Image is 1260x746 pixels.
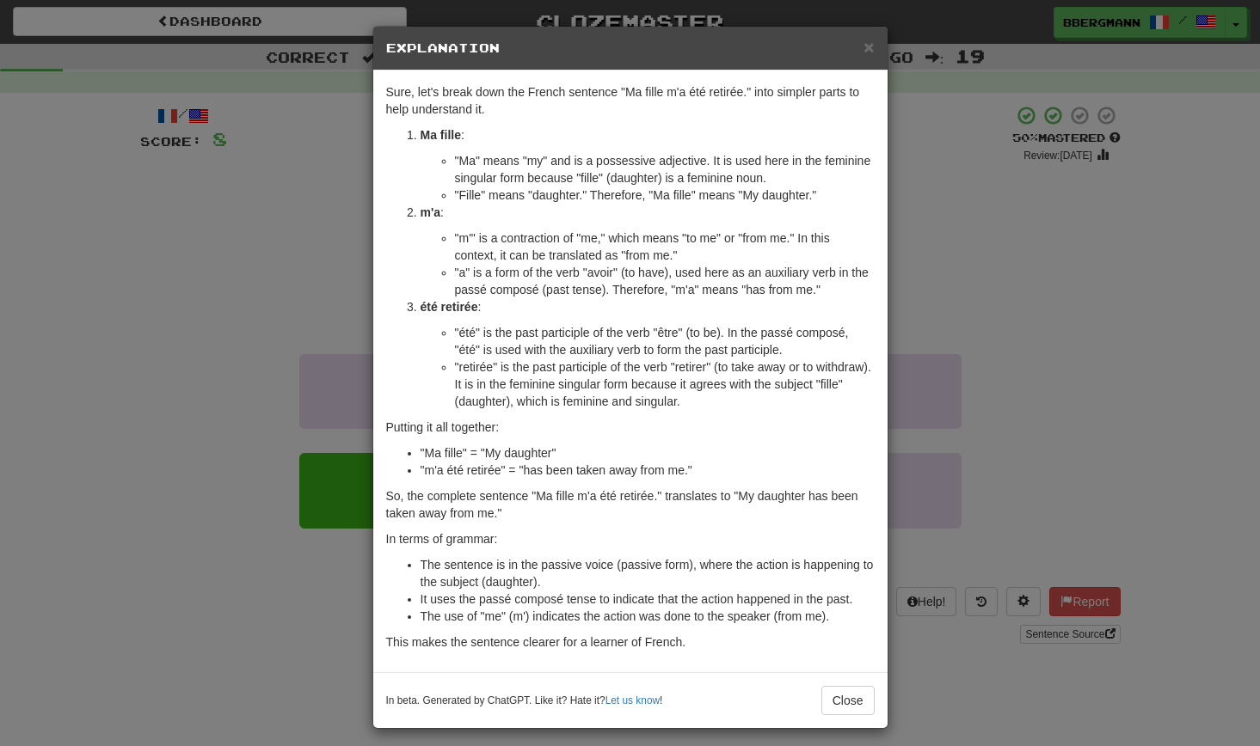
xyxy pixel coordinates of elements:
[455,324,875,358] li: "été" is the past participle of the verb "être" (to be). In the passé composé, "été" is used with...
[421,128,461,142] strong: Ma fille
[455,229,875,264] li: "m'" is a contraction of "me," which means "to me" or "from me." In this context, it can be trans...
[421,444,875,462] li: "Ma fille" = "My daughter"
[421,298,875,315] p: :
[864,37,874,57] span: ×
[386,40,875,57] h5: Explanation
[455,186,875,204] li: "Fille" means "daughter." Therefore, "Ma fille" means "My daughter."
[421,205,441,219] strong: m'a
[386,487,875,522] p: So, the complete sentence "Ma fille m'a été retirée." translates to "My daughter has been taken a...
[421,608,875,625] li: The use of "me" (m') indicates the action was done to the speaker (from me).
[864,38,874,56] button: Close
[421,590,875,608] li: It uses the passé composé tense to indicate that the action happened in the past.
[421,462,875,479] li: "m'a été retirée" = "has been taken away from me."
[386,419,875,436] p: Putting it all together:
[421,556,875,590] li: The sentence is in the passive voice (passive form), where the action is happening to the subject...
[386,83,875,118] p: Sure, let's break down the French sentence "Ma fille m'a été retirée." into simpler parts to help...
[421,204,875,221] p: :
[386,530,875,547] p: In terms of grammar:
[386,633,875,651] p: This makes the sentence clearer for a learner of French.
[455,264,875,298] li: "a" is a form of the verb "avoir" (to have), used here as an auxiliary verb in the passé composé ...
[455,152,875,186] li: "Ma" means "my" and is a possessive adjective. It is used here in the feminine singular form beca...
[821,686,875,715] button: Close
[605,694,660,706] a: Let us know
[455,358,875,410] li: "retirée" is the past participle of the verb "retirer" (to take away or to withdraw). It is in th...
[386,694,663,708] small: In beta. Generated by ChatGPT. Like it? Hate it? !
[421,300,478,314] strong: été retirée
[421,126,875,144] p: :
